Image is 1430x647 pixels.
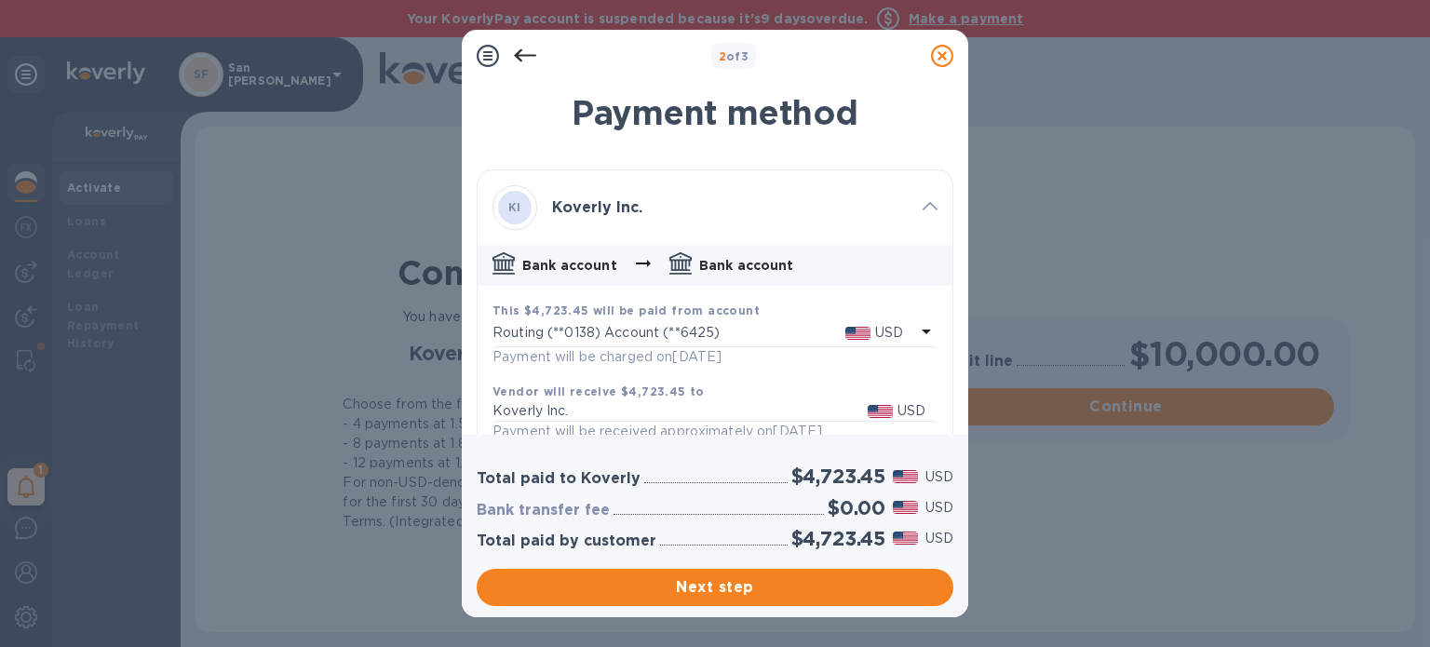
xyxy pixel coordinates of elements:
[699,256,794,275] p: Bank account
[477,470,641,488] h3: Total paid to Koverly
[552,198,642,216] b: Koverly Inc.
[477,502,610,519] h3: Bank transfer fee
[478,170,952,245] div: KIKoverly Inc.
[508,200,521,214] b: KI
[925,529,953,548] p: USD
[492,323,845,343] p: Routing (**0138) Account (**6425)
[893,501,918,514] img: USD
[791,527,885,550] h2: $4,723.45
[897,401,925,421] p: USD
[791,465,885,488] h2: $4,723.45
[719,49,726,63] span: 2
[522,256,617,275] p: Bank account
[893,532,918,545] img: USD
[477,569,953,606] button: Next step
[925,467,953,487] p: USD
[492,576,938,599] span: Next step
[875,323,903,343] p: USD
[477,532,656,550] h3: Total paid by customer
[845,327,870,340] img: USD
[477,93,953,132] h1: Payment method
[492,384,705,398] b: Vendor will receive $4,723.45 to
[492,347,722,367] p: Payment will be charged on [DATE]
[925,498,953,518] p: USD
[492,401,868,421] p: Koverly Inc.
[719,49,749,63] b: of 3
[893,470,918,483] img: USD
[868,405,893,418] img: USD
[828,496,885,519] h2: $0.00
[492,303,760,317] b: This $4,723.45 will be paid from account
[492,422,822,441] p: Payment will be received approximately on [DATE]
